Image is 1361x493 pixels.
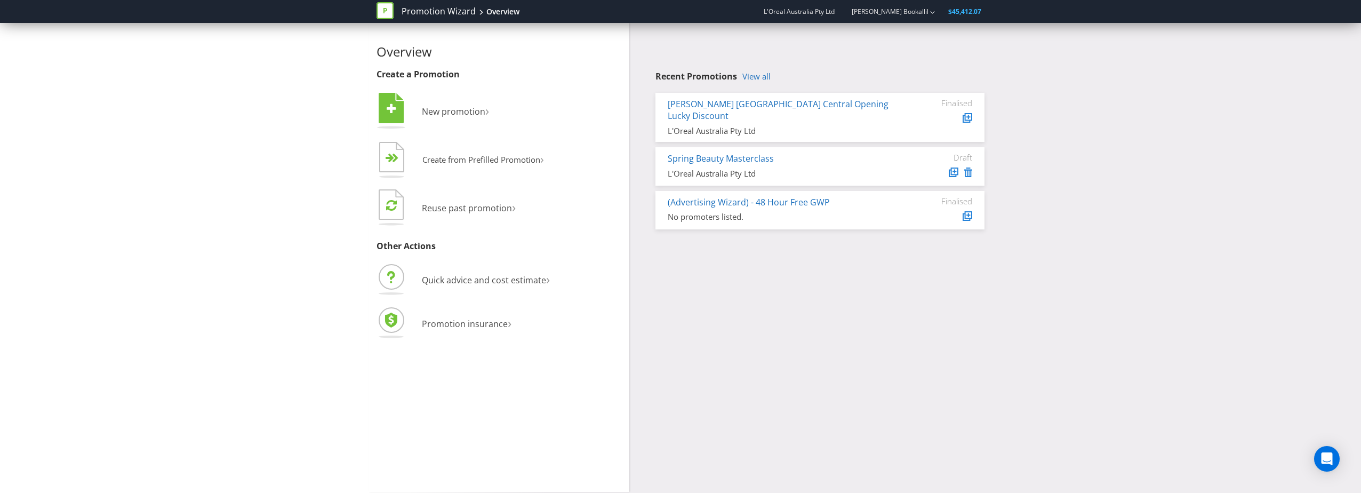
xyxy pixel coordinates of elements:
[422,274,546,286] span: Quick advice and cost estimate
[668,125,892,137] div: L'Oreal Australia Pty Ltd
[841,7,928,16] a: [PERSON_NAME] Bookallil
[377,318,511,330] a: Promotion insurance›
[392,153,399,163] tspan: 
[422,154,540,165] span: Create from Prefilled Promotion
[540,150,544,167] span: ›
[668,168,892,179] div: L'Oreal Australia Pty Ltd
[485,101,489,119] span: ›
[377,274,550,286] a: Quick advice and cost estimate›
[386,199,397,211] tspan: 
[668,153,774,164] a: Spring Beauty Masterclass
[486,6,519,17] div: Overview
[422,106,485,117] span: New promotion
[1314,446,1340,472] div: Open Intercom Messenger
[908,153,972,162] div: Draft
[908,196,972,206] div: Finalised
[387,103,396,115] tspan: 
[668,196,830,208] a: (Advertising Wizard) - 48 Hour Free GWP
[546,270,550,288] span: ›
[377,139,545,182] button: Create from Prefilled Promotion›
[948,7,981,16] span: $45,412.07
[655,70,737,82] span: Recent Promotions
[377,45,621,59] h2: Overview
[742,72,771,81] a: View all
[908,98,972,108] div: Finalised
[402,5,476,18] a: Promotion Wizard
[377,70,621,79] h3: Create a Promotion
[422,318,508,330] span: Promotion insurance
[668,98,888,122] a: [PERSON_NAME] [GEOGRAPHIC_DATA] Central Opening Lucky Discount
[764,7,835,16] span: L'Oreal Australia Pty Ltd
[422,202,512,214] span: Reuse past promotion
[512,198,516,216] span: ›
[508,314,511,331] span: ›
[668,211,892,222] div: No promoters listed.
[377,242,621,251] h3: Other Actions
